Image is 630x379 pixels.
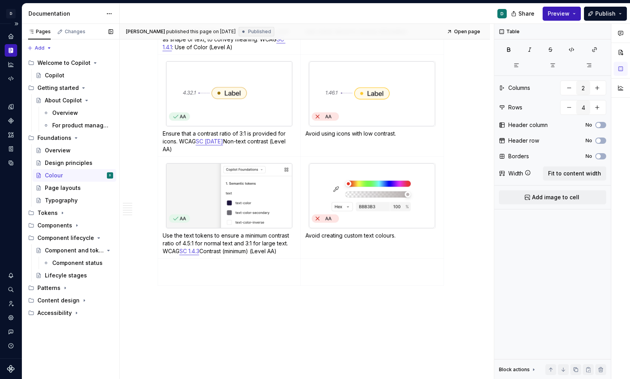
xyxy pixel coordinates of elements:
[45,97,82,104] div: About Copilot
[40,257,116,269] a: Component status
[6,9,16,18] div: D
[126,29,165,35] span: [PERSON_NAME]
[508,121,548,129] div: Header column
[65,29,85,35] div: Changes
[5,129,17,141] a: Assets
[37,59,91,67] div: Welcome to Copilot
[163,36,286,50] a: SC 1.4.1
[5,44,17,57] div: Documentation
[163,232,296,255] p: Use the text tokens to ensure a minimum contrast ratio of 4.5:1 for normal text and 3:1 for large...
[32,169,116,182] a: ColourD
[548,10,570,18] span: Preview
[500,11,504,17] div: D
[166,163,292,228] img: ae940e6b-a82c-40e0-8bb1-4484120ef00a.jpg
[25,57,116,69] div: Welcome to Copilot
[5,311,17,324] a: Settings
[32,244,116,257] a: Component and token lifecycle
[543,7,581,21] button: Preview
[595,10,616,18] span: Publish
[444,26,484,37] a: Open page
[25,282,116,294] div: Patterns
[32,69,116,82] a: Copilot
[518,10,534,18] span: Share
[305,232,439,240] p: Avoid creating custom text colours.
[25,307,116,319] div: Accessibility
[40,119,116,132] a: For product managers
[584,7,627,21] button: Publish
[508,84,530,92] div: Columns
[25,132,116,144] div: Foundations
[586,153,592,159] label: No
[37,84,79,92] div: Getting started
[52,259,103,267] div: Component status
[28,10,102,18] div: Documentation
[25,82,116,94] div: Getting started
[179,248,199,254] a: SC 1.4.3
[454,29,480,35] span: Open page
[163,130,296,153] p: Ensure that a contrast ratio of 3:1 is provided for icons. WCAG Non-text contrast (Level AA)
[28,29,51,35] div: Pages
[25,207,116,219] div: Tokens
[5,283,17,296] button: Search ⌘K
[25,232,116,244] div: Component lifecycle
[5,100,17,113] a: Design tokens
[548,170,601,177] span: Fit to content width
[37,297,80,304] div: Content design
[309,61,435,126] img: 0d48a6b8-46ec-4fda-a205-8201bf7a0517.jpg
[5,157,17,169] a: Data sources
[25,57,116,319] div: Page tree
[32,94,116,107] a: About Copilot
[25,43,54,54] button: Add
[5,325,17,338] button: Contact support
[5,30,17,43] a: Home
[37,134,71,142] div: Foundations
[508,104,522,111] div: Rows
[11,18,22,29] button: Expand sidebar
[508,170,523,177] div: Width
[507,7,539,21] button: Share
[109,172,111,179] div: D
[5,114,17,127] a: Components
[45,197,78,204] div: Typography
[37,222,72,229] div: Components
[543,166,606,181] button: Fit to content width
[45,159,92,167] div: Design principles
[309,163,435,228] img: be05ec36-155a-4454-bc5e-218375fcddea.jpg
[52,122,112,129] div: For product managers
[5,143,17,155] a: Storybook stories
[45,184,81,192] div: Page layouts
[35,45,44,51] span: Add
[52,109,78,117] div: Overview
[37,234,94,242] div: Component lifecycle
[305,130,439,138] p: Avoid using icons with low contrast.
[32,269,116,282] a: Lifecyle stages
[25,219,116,232] div: Components
[7,365,15,373] svg: Supernova Logo
[248,29,271,35] span: Published
[32,194,116,207] a: Typography
[45,147,71,154] div: Overview
[499,364,537,375] div: Block actions
[532,193,579,201] span: Add image to cell
[499,190,606,204] button: Add image to cell
[25,294,116,307] div: Content design
[45,247,104,254] div: Component and token lifecycle
[5,269,17,282] button: Notifications
[37,209,58,217] div: Tokens
[5,72,17,85] a: Code automation
[5,297,17,310] div: Invite team
[508,137,539,145] div: Header row
[5,58,17,71] a: Analytics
